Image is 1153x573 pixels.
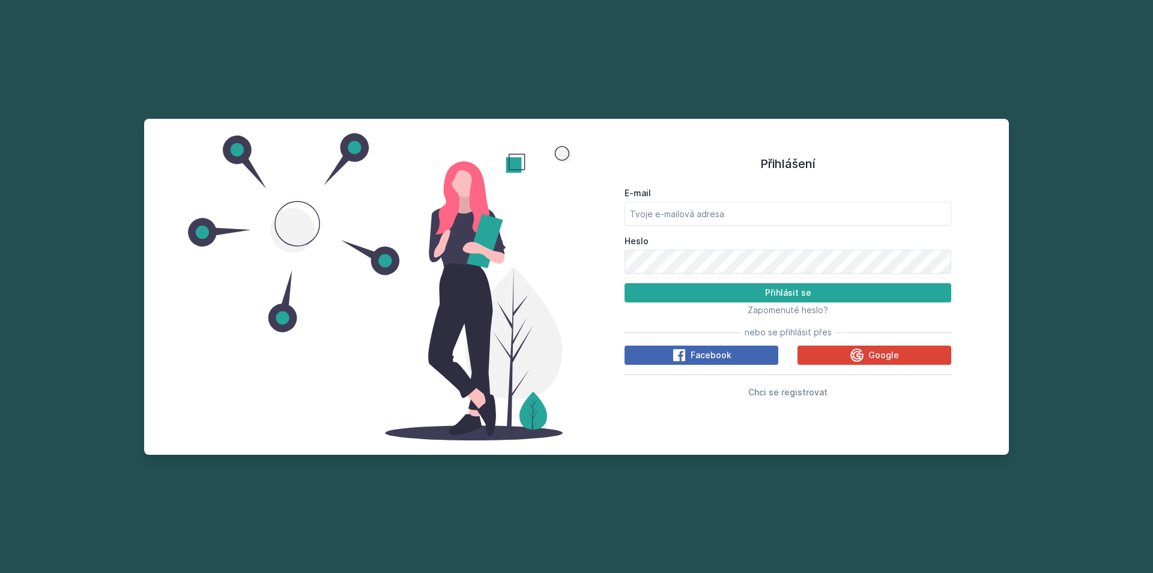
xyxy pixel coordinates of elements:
[748,385,828,399] button: Chci se registrovat
[691,349,731,361] span: Facebook
[625,283,951,302] button: Přihlásit se
[625,202,951,226] input: Tvoje e-mailová adresa
[797,346,951,365] button: Google
[625,346,778,365] button: Facebook
[868,349,899,361] span: Google
[748,305,828,315] span: Zapomenuté heslo?
[745,326,832,338] span: nebo se přihlásit přes
[748,387,828,397] span: Chci se registrovat
[625,235,951,247] label: Heslo
[625,187,951,199] label: E-mail
[625,155,951,173] h1: Přihlášení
